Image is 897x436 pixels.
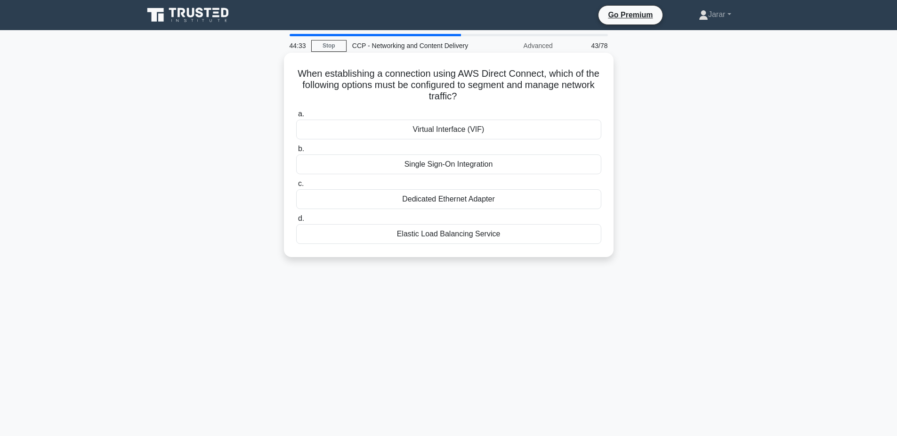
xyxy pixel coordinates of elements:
[311,40,347,52] a: Stop
[284,36,311,55] div: 44:33
[296,120,601,139] div: Virtual Interface (VIF)
[298,214,304,222] span: d.
[296,154,601,174] div: Single Sign-On Integration
[296,224,601,244] div: Elastic Load Balancing Service
[298,145,304,153] span: b.
[558,36,614,55] div: 43/78
[347,36,476,55] div: CCP - Networking and Content Delivery
[298,179,304,187] span: c.
[295,68,602,103] h5: When establishing a connection using AWS Direct Connect, which of the following options must be c...
[602,9,658,21] a: Go Premium
[298,110,304,118] span: a.
[296,189,601,209] div: Dedicated Ethernet Adapter
[476,36,558,55] div: Advanced
[676,5,754,24] a: Jarar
